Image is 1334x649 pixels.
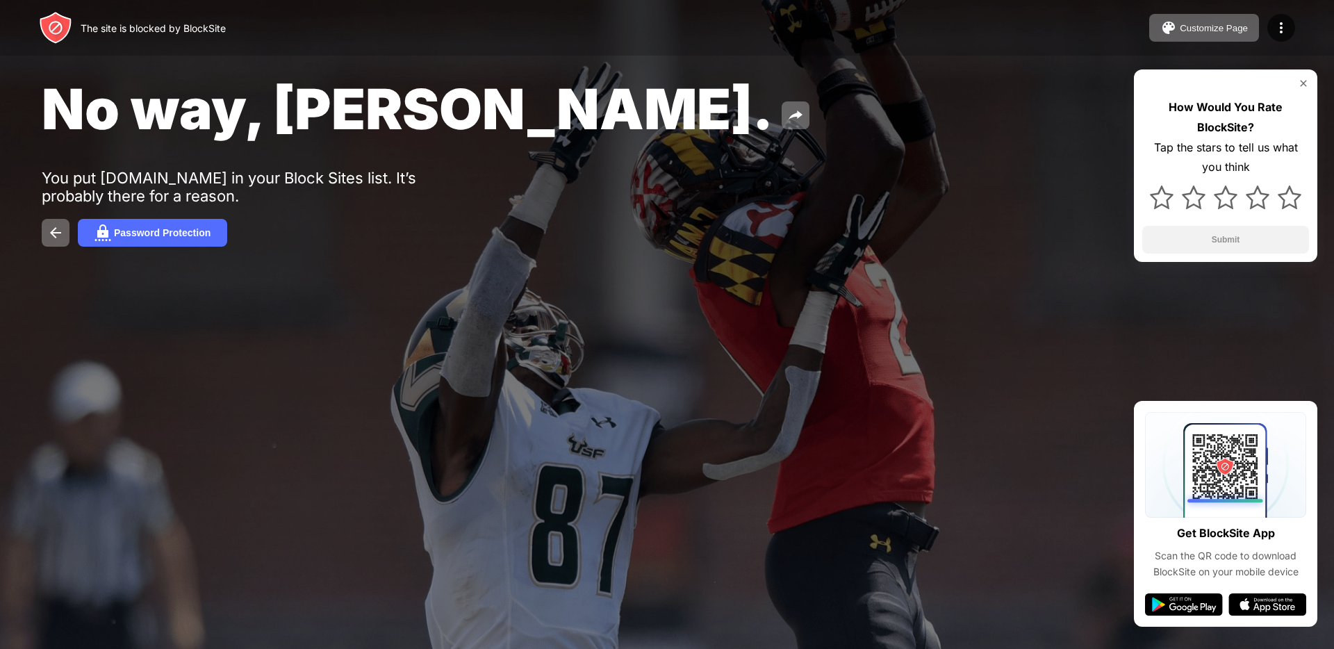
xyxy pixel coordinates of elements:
img: rate-us-close.svg [1298,78,1309,89]
img: star.svg [1182,186,1205,209]
img: password.svg [94,224,111,241]
img: menu-icon.svg [1273,19,1290,36]
div: Tap the stars to tell us what you think [1142,138,1309,178]
div: How Would You Rate BlockSite? [1142,97,1309,138]
button: Customize Page [1149,14,1259,42]
button: Password Protection [78,219,227,247]
img: google-play.svg [1145,593,1223,616]
img: back.svg [47,224,64,241]
img: star.svg [1150,186,1174,209]
img: star.svg [1278,186,1301,209]
img: share.svg [787,107,804,124]
div: The site is blocked by BlockSite [81,22,226,34]
span: No way, [PERSON_NAME]. [42,75,773,142]
div: Get BlockSite App [1177,523,1275,543]
img: qrcode.svg [1145,412,1306,518]
img: pallet.svg [1160,19,1177,36]
div: Scan the QR code to download BlockSite on your mobile device [1145,548,1306,580]
div: You put [DOMAIN_NAME] in your Block Sites list. It’s probably there for a reason. [42,169,471,205]
div: Customize Page [1180,23,1248,33]
img: app-store.svg [1228,593,1306,616]
img: star.svg [1246,186,1269,209]
div: Password Protection [114,227,211,238]
img: star.svg [1214,186,1237,209]
img: header-logo.svg [39,11,72,44]
button: Submit [1142,226,1309,254]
